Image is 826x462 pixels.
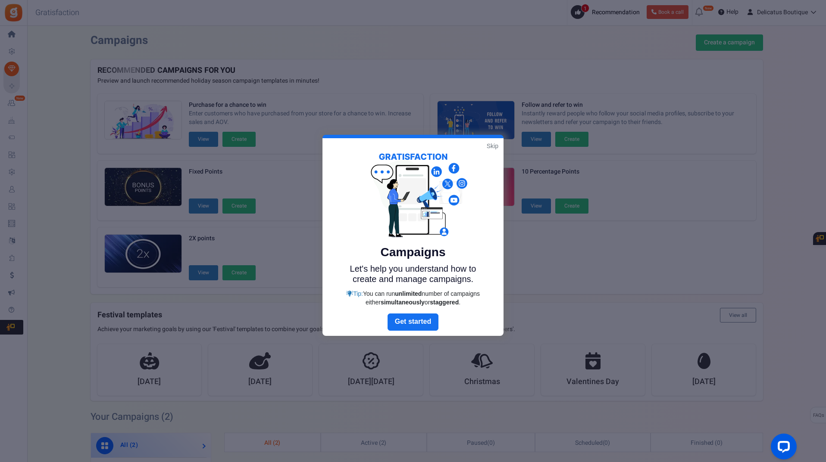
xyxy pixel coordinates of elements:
p: Let's help you understand how to create and manage campaigns. [342,264,484,284]
strong: simultaneously [381,299,425,306]
a: Skip [487,142,498,150]
a: Next [388,313,438,331]
span: You can run number of campaigns either or . [363,290,480,306]
strong: unlimited [395,290,422,297]
h5: Campaigns [342,245,484,259]
strong: staggered [430,299,459,306]
div: Tip: [342,289,484,307]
